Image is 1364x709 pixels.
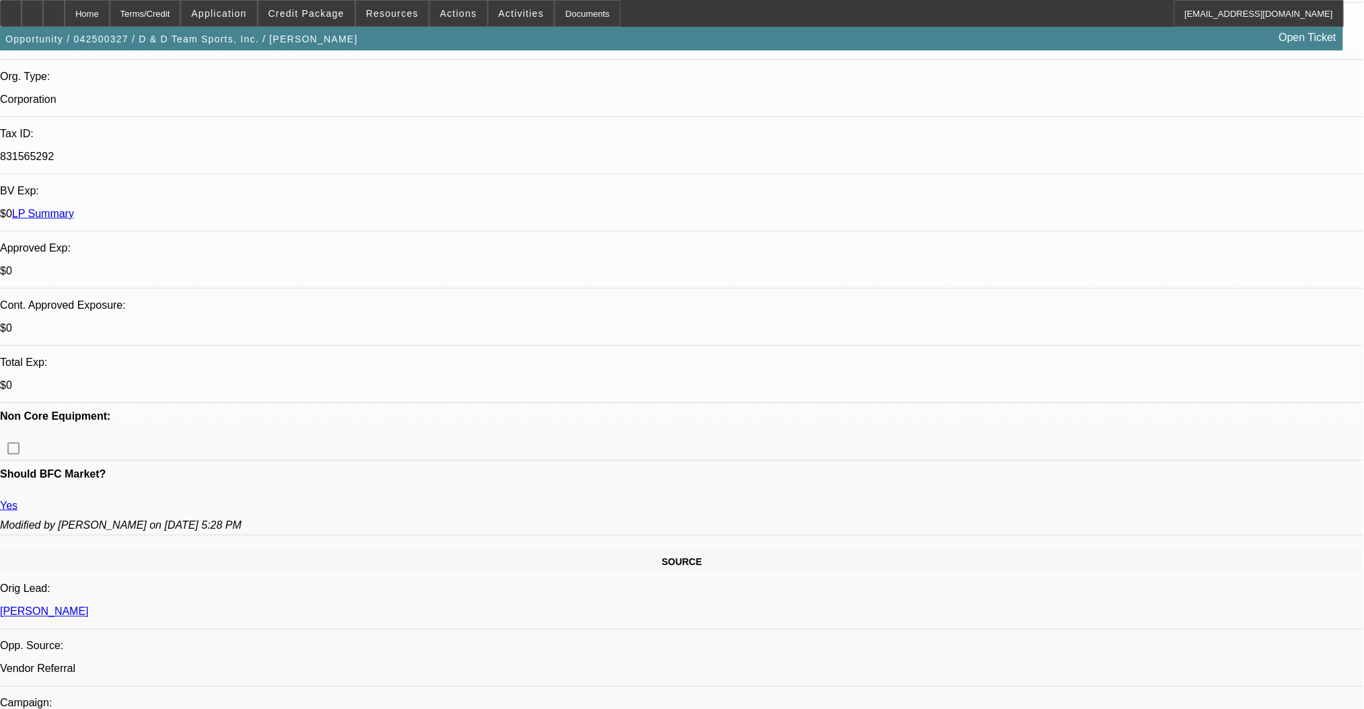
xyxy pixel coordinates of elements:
[662,556,703,567] span: SOURCE
[268,8,345,19] span: Credit Package
[430,1,487,26] button: Actions
[191,8,246,19] span: Application
[440,8,477,19] span: Actions
[489,1,554,26] button: Activities
[366,8,419,19] span: Resources
[258,1,355,26] button: Credit Package
[12,208,74,219] a: LP Summary
[1274,26,1342,49] a: Open Ticket
[356,1,429,26] button: Resources
[5,34,358,44] span: Opportunity / 042500327 / D & D Team Sports, Inc. / [PERSON_NAME]
[181,1,256,26] button: Application
[499,8,544,19] span: Activities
